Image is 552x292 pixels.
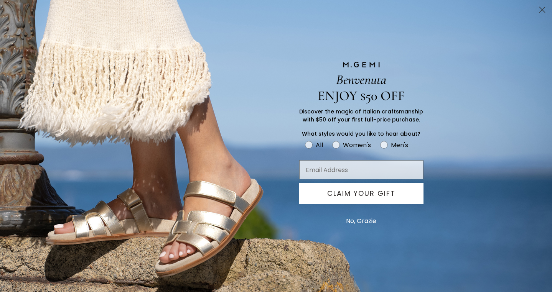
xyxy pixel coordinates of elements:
[342,212,380,231] button: No, Grazie
[299,108,423,123] span: Discover the magic of Italian craftsmanship with $50 off your first full-price purchase.
[343,140,371,150] div: Women's
[536,3,549,16] button: Close dialog
[302,130,420,138] span: What styles would you like to hear about?
[318,88,405,104] span: ENJOY $50 OFF
[316,140,323,150] div: All
[299,160,423,179] input: Email Address
[391,140,408,150] div: Men's
[342,61,381,68] img: M.GEMI
[336,72,386,88] span: Benvenuta
[299,183,423,204] button: CLAIM YOUR GIFT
